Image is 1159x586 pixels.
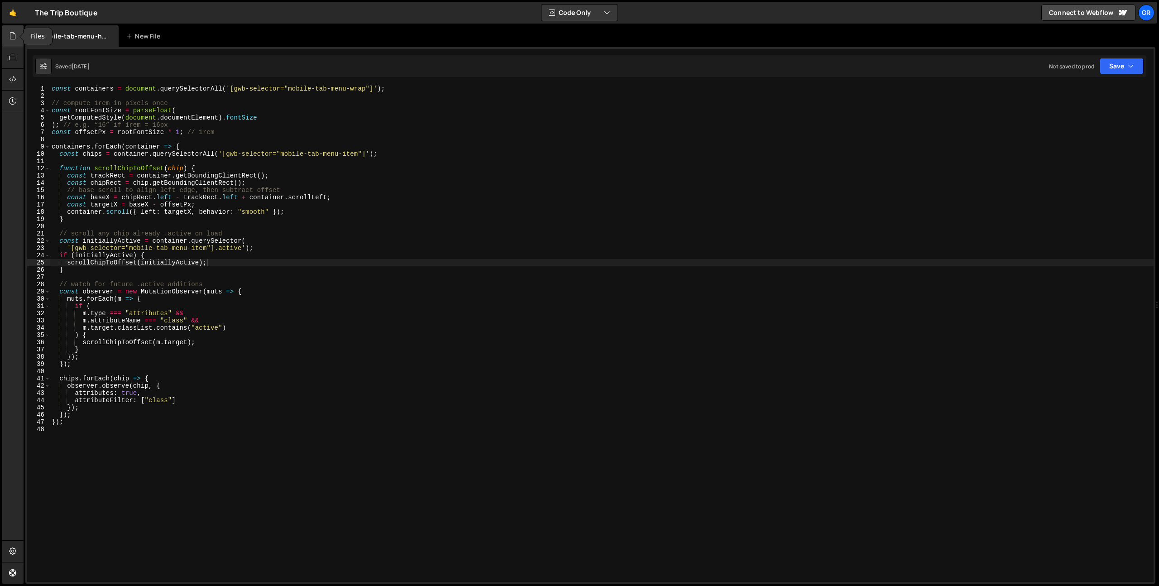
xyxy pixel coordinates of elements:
div: 10 [27,150,50,158]
div: 48 [27,426,50,433]
div: 5 [27,114,50,121]
div: mobile-tab-menu-horizontal-scroll.js [40,32,108,41]
div: 12 [27,165,50,172]
div: 17 [27,201,50,208]
div: 33 [27,317,50,324]
div: 46 [27,411,50,418]
div: 24 [27,252,50,259]
div: 47 [27,418,50,426]
div: 37 [27,346,50,353]
div: 34 [27,324,50,331]
div: 2 [27,92,50,100]
div: 1 [27,85,50,92]
button: Code Only [541,5,618,21]
div: 41 [27,375,50,382]
div: The Trip Boutique [35,7,98,18]
div: 21 [27,230,50,237]
div: 28 [27,281,50,288]
div: 19 [27,216,50,223]
div: New File [126,32,164,41]
div: 40 [27,368,50,375]
div: 7 [27,129,50,136]
div: 32 [27,310,50,317]
div: Saved [55,62,90,70]
div: 16 [27,194,50,201]
div: 22 [27,237,50,245]
div: Not saved to prod [1049,62,1094,70]
div: 43 [27,389,50,397]
div: [DATE] [72,62,90,70]
a: Connect to Webflow [1041,5,1135,21]
div: 8 [27,136,50,143]
div: 31 [27,303,50,310]
a: 🤙 [2,2,24,24]
div: 45 [27,404,50,411]
div: 13 [27,172,50,179]
div: 26 [27,266,50,274]
div: 36 [27,339,50,346]
div: 6 [27,121,50,129]
div: 4 [27,107,50,114]
div: 39 [27,360,50,368]
div: 9 [27,143,50,150]
a: Gr [1138,5,1154,21]
div: 30 [27,295,50,303]
div: Files [24,28,52,45]
div: 20 [27,223,50,230]
div: 38 [27,353,50,360]
div: 44 [27,397,50,404]
div: 42 [27,382,50,389]
div: 18 [27,208,50,216]
div: 23 [27,245,50,252]
div: 35 [27,331,50,339]
div: 29 [27,288,50,295]
div: 14 [27,179,50,187]
div: 15 [27,187,50,194]
div: 25 [27,259,50,266]
div: 3 [27,100,50,107]
div: 11 [27,158,50,165]
div: 27 [27,274,50,281]
button: Save [1100,58,1144,74]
